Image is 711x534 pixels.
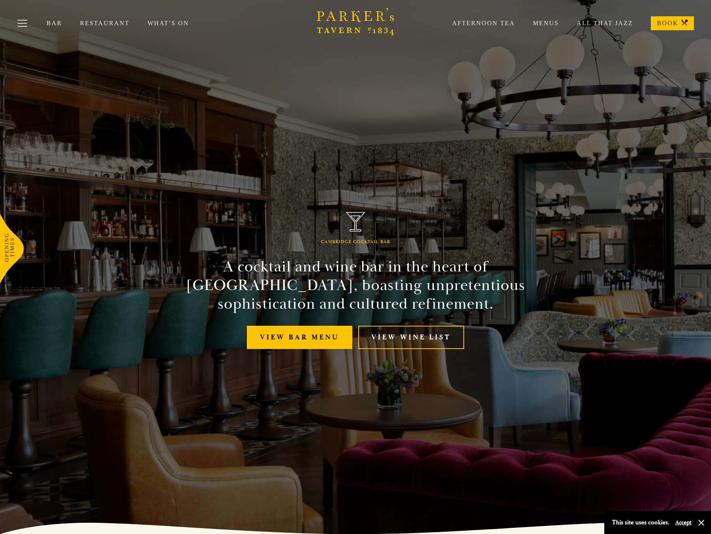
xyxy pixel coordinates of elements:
[675,519,692,526] button: Accept
[179,257,532,313] h2: A cocktail and wine bar in the heart of [GEOGRAPHIC_DATA], boasting unpretentious sophistication ...
[247,326,352,349] a: View bar menu
[346,212,365,232] img: Parker's Tavern Brasserie Cambridge
[697,519,705,527] button: Close and accept
[358,326,464,349] a: View Wine List
[321,239,390,245] h1: Cambridge Cocktail Bar
[612,517,669,528] p: This site uses cookies.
